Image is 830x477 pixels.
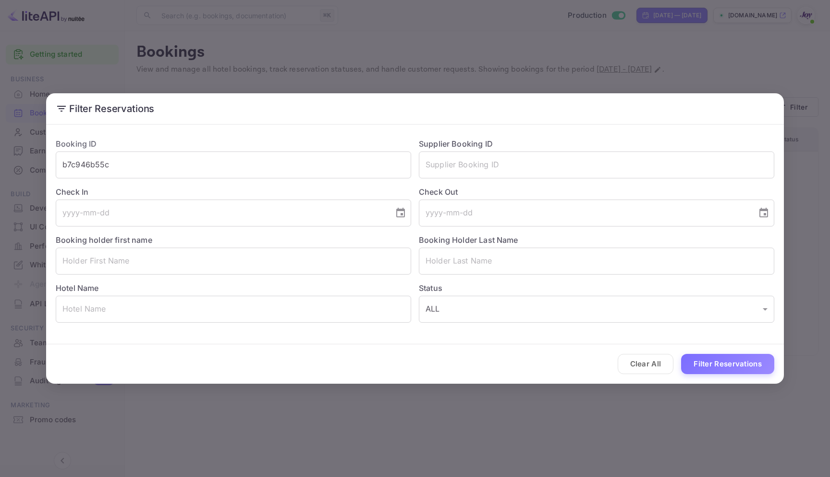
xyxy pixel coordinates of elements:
input: yyyy-mm-dd [56,200,387,226]
label: Supplier Booking ID [419,139,493,149]
label: Status [419,282,774,294]
h2: Filter Reservations [46,93,784,124]
button: Choose date [754,203,773,223]
button: Choose date [391,203,410,223]
label: Check In [56,186,411,198]
input: Holder Last Name [419,248,774,275]
label: Booking holder first name [56,235,152,245]
input: Hotel Name [56,296,411,323]
input: yyyy-mm-dd [419,200,750,226]
input: Booking ID [56,151,411,178]
label: Check Out [419,186,774,198]
label: Booking ID [56,139,97,149]
label: Hotel Name [56,283,99,293]
div: ALL [419,296,774,323]
input: Supplier Booking ID [419,151,774,178]
button: Clear All [618,354,674,375]
button: Filter Reservations [681,354,774,375]
input: Holder First Name [56,248,411,275]
label: Booking Holder Last Name [419,235,518,245]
